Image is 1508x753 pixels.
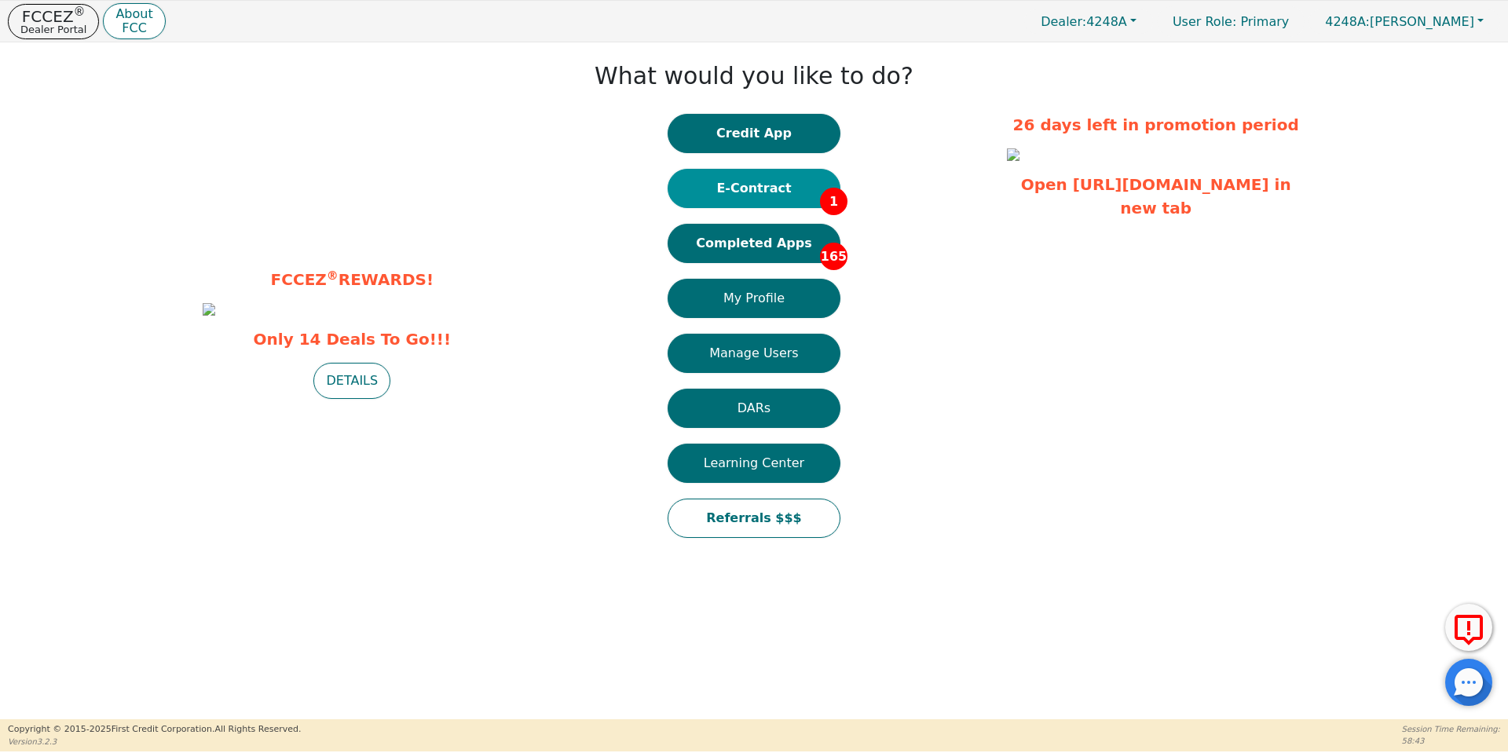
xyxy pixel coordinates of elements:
button: AboutFCC [103,3,165,40]
p: Version 3.2.3 [8,736,301,748]
a: Open [URL][DOMAIN_NAME] in new tab [1021,175,1291,217]
span: 4248A [1041,14,1127,29]
img: 2afe099e-f4ea-4a9d-83d0-d036b52c2274 [1007,148,1019,161]
span: 165 [820,243,847,270]
span: 4248A: [1325,14,1370,29]
span: [PERSON_NAME] [1325,14,1474,29]
button: Report Error to FCC [1445,604,1492,651]
a: User Role: Primary [1157,6,1305,37]
button: Dealer:4248A [1024,9,1153,34]
p: FCCEZ REWARDS! [203,268,501,291]
button: Manage Users [668,334,840,373]
p: Session Time Remaining: [1402,723,1500,735]
button: 4248A:[PERSON_NAME] [1309,9,1500,34]
button: Credit App [668,114,840,153]
p: About [115,8,152,20]
sup: ® [327,269,339,283]
button: Learning Center [668,444,840,483]
button: DARs [668,389,840,428]
button: Completed Apps165 [668,224,840,263]
p: Copyright © 2015- 2025 First Credit Corporation. [8,723,301,737]
span: Only 14 Deals To Go!!! [203,327,501,351]
p: 26 days left in promotion period [1007,113,1305,137]
img: 1f0f4ddd-0ccc-4dc5-8933-f57a3850f208 [203,303,215,316]
p: 58:43 [1402,735,1500,747]
button: Referrals $$$ [668,499,840,538]
h1: What would you like to do? [595,62,913,90]
p: FCCEZ [20,9,86,24]
button: FCCEZ®Dealer Portal [8,4,99,39]
span: User Role : [1173,14,1236,29]
p: FCC [115,22,152,35]
button: DETAILS [313,363,390,399]
span: 1 [820,188,847,215]
span: All Rights Reserved. [214,724,301,734]
p: Primary [1157,6,1305,37]
button: My Profile [668,279,840,318]
button: E-Contract1 [668,169,840,208]
span: Dealer: [1041,14,1086,29]
sup: ® [74,5,86,19]
p: Dealer Portal [20,24,86,35]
